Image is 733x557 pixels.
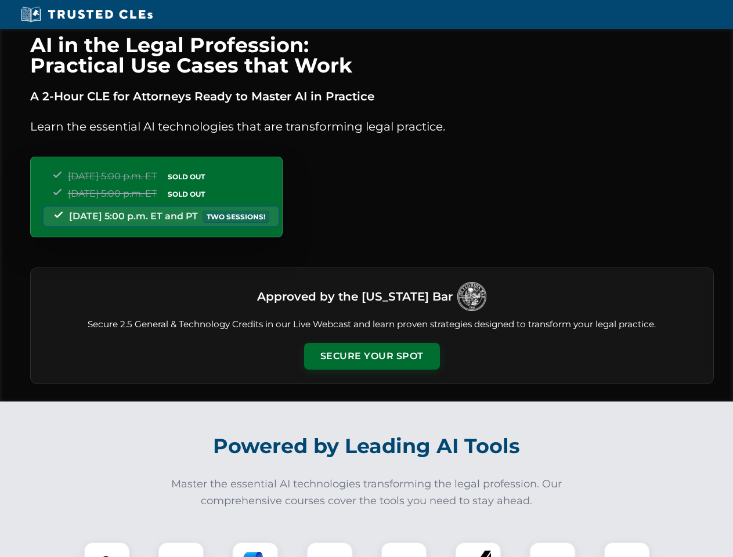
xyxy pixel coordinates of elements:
button: Secure Your Spot [304,343,440,370]
p: Learn the essential AI technologies that are transforming legal practice. [30,117,714,136]
h3: Approved by the [US_STATE] Bar [257,286,453,307]
p: A 2-Hour CLE for Attorneys Ready to Master AI in Practice [30,87,714,106]
h2: Powered by Leading AI Tools [45,426,688,466]
img: Logo [457,282,486,311]
h1: AI in the Legal Profession: Practical Use Cases that Work [30,35,714,75]
p: Master the essential AI technologies transforming the legal profession. Our comprehensive courses... [164,476,570,509]
span: [DATE] 5:00 p.m. ET [68,188,157,199]
p: Secure 2.5 General & Technology Credits in our Live Webcast and learn proven strategies designed ... [45,318,699,331]
span: SOLD OUT [164,188,209,200]
span: SOLD OUT [164,171,209,183]
span: [DATE] 5:00 p.m. ET [68,171,157,182]
img: Trusted CLEs [17,6,156,23]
